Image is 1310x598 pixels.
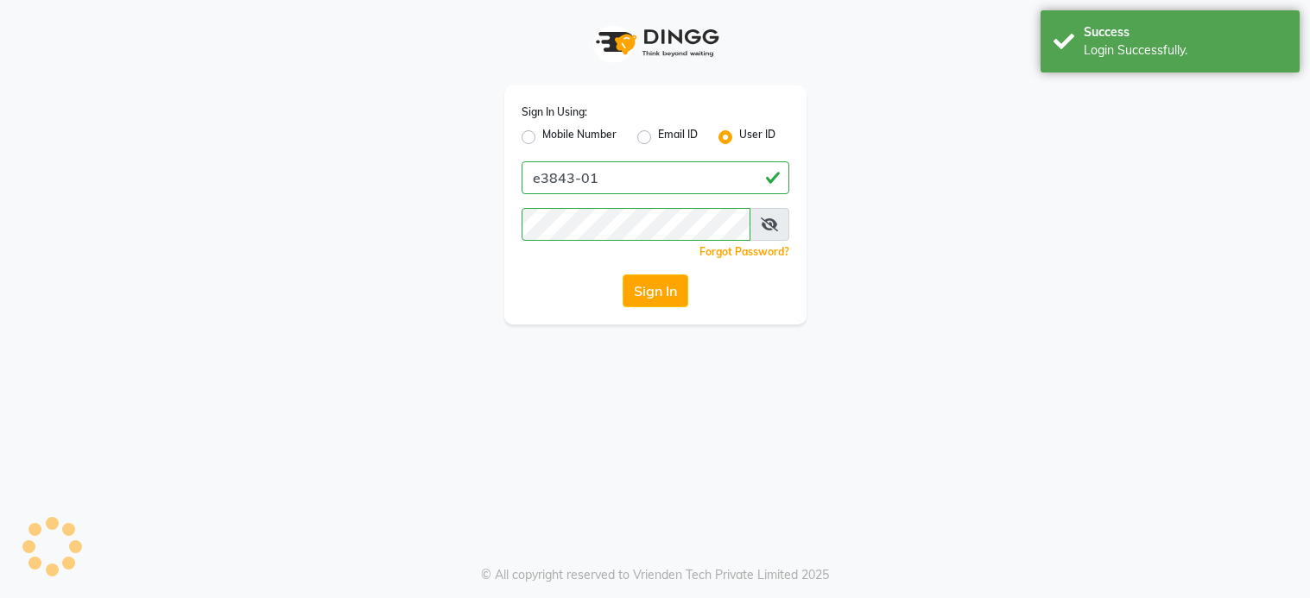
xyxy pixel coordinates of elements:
label: Mobile Number [542,127,617,148]
a: Forgot Password? [699,245,789,258]
img: logo1.svg [586,17,725,68]
input: Username [522,161,789,194]
label: Email ID [658,127,698,148]
label: User ID [739,127,775,148]
input: Username [522,208,750,241]
div: Success [1084,23,1287,41]
div: Login Successfully. [1084,41,1287,60]
button: Sign In [623,274,688,307]
label: Sign In Using: [522,104,587,120]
